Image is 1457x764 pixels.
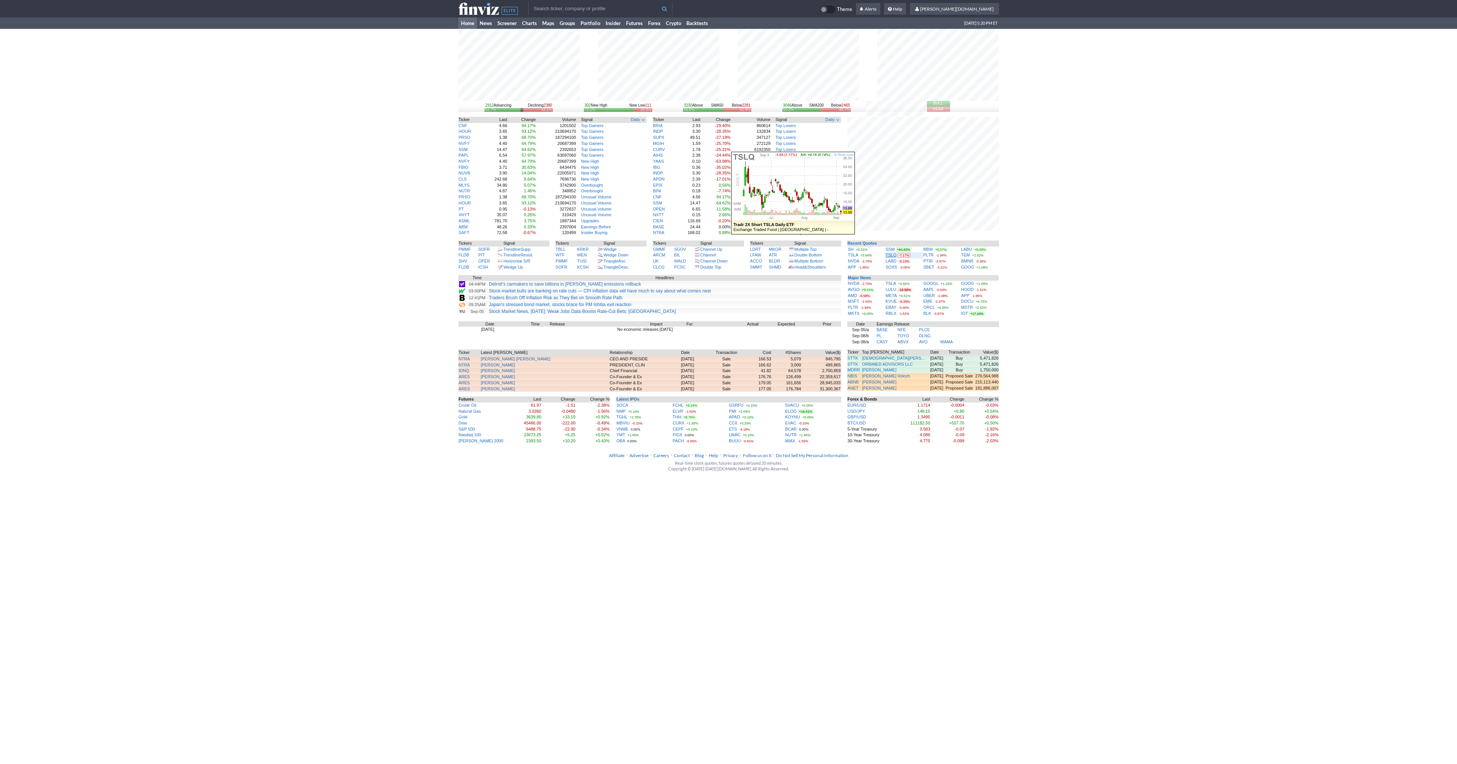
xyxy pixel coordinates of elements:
a: GOOG [961,281,974,286]
a: PL [876,333,881,338]
a: INDP [653,129,663,134]
a: RBLX [886,311,897,316]
a: BIL [674,253,681,257]
a: ELVR [673,409,683,413]
a: Contact [674,453,690,458]
a: Multiple Top [795,247,817,252]
a: Top Gainers [581,147,603,152]
a: [DEMOGRAPHIC_DATA][PERSON_NAME] [862,355,928,362]
a: TSLA [848,253,858,257]
a: BUUU [729,439,741,443]
span: Asc. [618,259,626,263]
a: TOYO [897,333,909,338]
a: EVAC [785,421,796,425]
a: SOFR [478,247,490,252]
a: Top Losers [776,135,796,140]
div: Below [732,103,751,108]
a: PLTR [924,253,934,257]
a: AVGO [848,287,860,292]
a: LFAW [750,253,762,257]
a: CLCG [653,265,665,269]
a: VNME [617,427,629,431]
a: BASE [876,327,887,332]
a: PIT [478,253,485,257]
a: NFE [897,327,906,332]
a: STTK [848,362,858,366]
a: ACCO [750,259,762,263]
a: LABD [886,259,897,263]
a: WALD [674,259,686,263]
a: ABVX [897,340,908,344]
a: IONQ [459,368,469,373]
a: APDN [653,177,665,181]
a: LABU [961,247,972,252]
a: FLDB [459,253,469,257]
a: Insider Buying [581,230,607,235]
a: SBET [924,265,935,269]
a: ICSH [478,265,488,269]
a: NVDA [848,259,859,263]
a: YAAS [653,159,664,163]
a: News [477,17,495,29]
a: Help [709,453,718,458]
a: Blog [695,453,704,458]
a: Forex [645,17,663,29]
a: Head&Shoulders [795,265,826,269]
a: Upgrades [581,219,599,223]
a: BCAR [785,427,797,431]
a: Multiple Bottom [795,259,823,263]
a: TUSI [577,259,587,263]
span: 302 [585,103,591,107]
a: BMNR [961,259,973,263]
a: MLYS [459,183,470,187]
a: [PERSON_NAME] [862,379,896,385]
span: [PERSON_NAME][DOMAIN_NAME] [920,6,994,12]
a: FIGX [673,432,683,437]
a: INDP [653,171,663,175]
a: New High [581,159,599,163]
a: MSFT [848,299,859,303]
a: TEM [961,253,970,257]
a: [PERSON_NAME] Volozh [862,373,910,379]
a: TriangleAsc. [604,259,627,263]
a: Earnings Before [581,225,611,229]
a: GBP/USD [848,415,867,419]
a: [PERSON_NAME] [481,363,515,367]
a: NTRA [653,230,664,235]
a: LDRT [750,247,761,252]
a: Double Bottom [795,253,822,257]
a: [PERSON_NAME] [862,367,896,373]
div: Above [783,103,802,108]
a: APP [848,265,856,269]
a: Affiliate [609,453,625,458]
a: IBG [653,165,660,170]
span: 2380 [544,103,552,107]
a: SSM [653,201,662,205]
span: Daily [825,117,834,123]
span: Trendline [503,253,521,257]
a: FBIO [459,165,469,170]
a: SMMT [750,265,762,269]
a: UBER [924,293,935,298]
a: Advertise [629,453,648,458]
a: Insider [603,17,623,29]
a: Nasdaq 100 [459,432,481,437]
div: New High [585,103,607,108]
a: CEPF [673,427,684,431]
a: GOOGL [924,281,939,286]
a: NVFY [459,141,470,146]
a: TSLQ [886,253,897,257]
input: Search ticker, company or profile [528,3,672,15]
a: WTF [555,253,565,257]
a: BBW [924,247,933,252]
a: SVACU [785,403,799,407]
a: SHMD [769,265,781,269]
a: Overbought [581,183,603,187]
a: ARES [459,387,470,391]
a: NMP [617,409,626,413]
a: Top Losers [776,147,796,152]
a: DOCU [961,299,973,303]
a: AAPL [924,287,934,292]
a: PACH [673,439,684,443]
a: Charts [519,17,540,29]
